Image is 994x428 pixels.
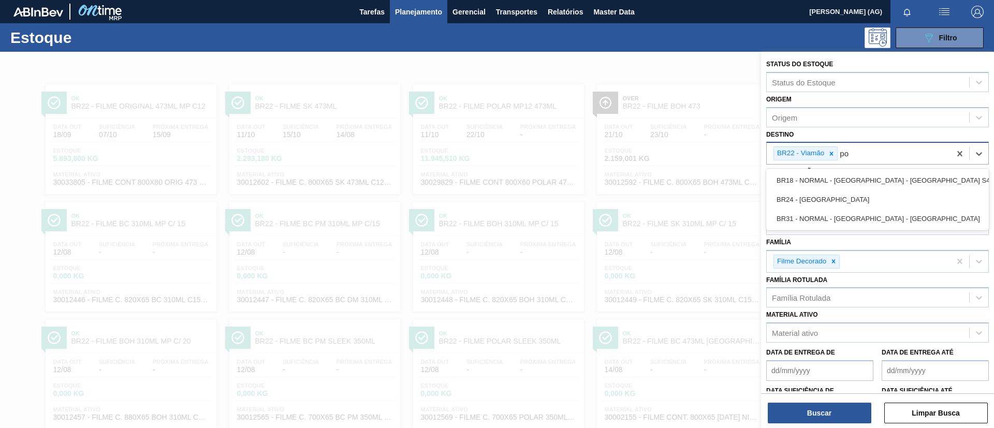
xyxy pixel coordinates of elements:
[772,113,797,122] div: Origem
[772,78,836,86] div: Status do Estoque
[359,6,385,18] span: Tarefas
[882,349,954,356] label: Data de Entrega até
[766,387,834,394] label: Data suficiência de
[496,6,537,18] span: Transportes
[882,360,989,381] input: dd/mm/yyyy
[766,311,818,318] label: Material ativo
[766,131,794,138] label: Destino
[774,147,826,160] div: BR22 - Viamão
[896,27,984,48] button: Filtro
[766,96,792,103] label: Origem
[766,276,827,284] label: Família Rotulada
[10,32,165,43] h1: Estoque
[548,6,583,18] span: Relatórios
[766,349,835,356] label: Data de Entrega de
[865,27,890,48] div: Pogramando: nenhum usuário selecionado
[766,171,989,190] div: BR18 - NORMAL - [GEOGRAPHIC_DATA] - [GEOGRAPHIC_DATA] S4
[13,7,63,17] img: TNhmsLtSVTkK8tSr43FrP2fwEKptu5GPRR3wAAAABJRU5ErkJggg==
[766,190,989,209] div: BR24 - [GEOGRAPHIC_DATA]
[890,5,924,19] button: Notificações
[766,360,873,381] input: dd/mm/yyyy
[882,387,953,394] label: Data suficiência até
[939,34,957,42] span: Filtro
[766,239,791,246] label: Família
[971,6,984,18] img: Logout
[766,168,816,175] label: Coordenação
[766,209,989,228] div: BR31 - NORMAL - [GEOGRAPHIC_DATA] - [GEOGRAPHIC_DATA]
[452,6,486,18] span: Gerencial
[772,293,830,302] div: Família Rotulada
[772,329,818,337] div: Material ativo
[774,255,828,268] div: Filme Decorado
[593,6,634,18] span: Master Data
[395,6,442,18] span: Planejamento
[938,6,951,18] img: userActions
[766,61,833,68] label: Status do Estoque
